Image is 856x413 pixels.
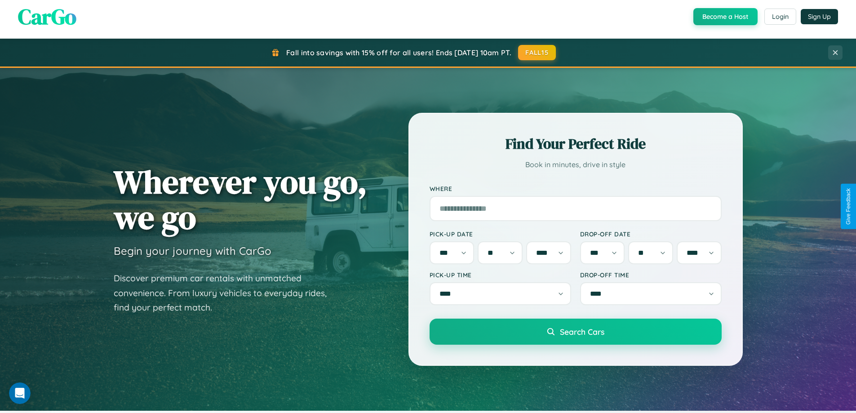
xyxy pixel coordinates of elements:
label: Drop-off Time [580,271,722,279]
label: Pick-up Time [430,271,571,279]
span: Fall into savings with 15% off for all users! Ends [DATE] 10am PT. [286,48,511,57]
h1: Wherever you go, we go [114,164,367,235]
h3: Begin your journey with CarGo [114,244,271,258]
button: FALL15 [518,45,556,60]
button: Sign Up [801,9,838,24]
span: Search Cars [560,327,604,337]
button: Login [764,9,796,25]
span: CarGo [18,2,76,31]
label: Drop-off Date [580,230,722,238]
div: Give Feedback [845,188,852,225]
button: Become a Host [693,8,758,25]
label: Pick-up Date [430,230,571,238]
iframe: Intercom live chat [9,382,31,404]
p: Book in minutes, drive in style [430,158,722,171]
p: Discover premium car rentals with unmatched convenience. From luxury vehicles to everyday rides, ... [114,271,338,315]
h2: Find Your Perfect Ride [430,134,722,154]
label: Where [430,185,722,192]
button: Search Cars [430,319,722,345]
